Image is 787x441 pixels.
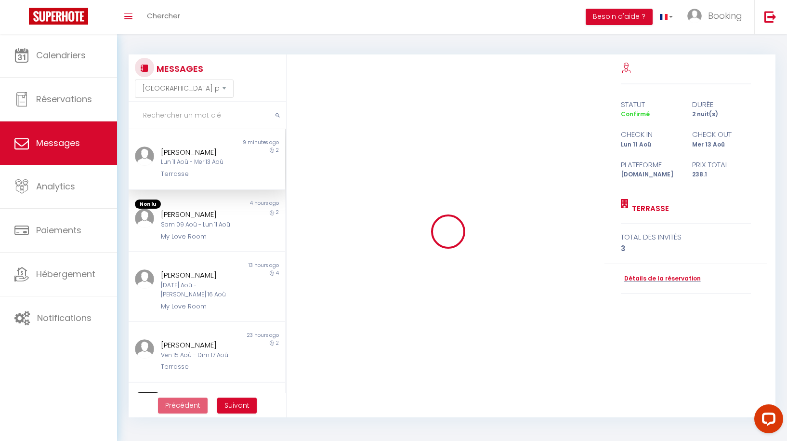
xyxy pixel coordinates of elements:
[135,392,161,402] span: Non lu
[224,401,249,410] span: Suivant
[621,243,751,254] div: 3
[686,129,757,140] div: check out
[764,11,776,23] img: logout
[161,362,239,372] div: Terrasse
[276,339,279,347] span: 2
[207,200,286,209] div: 4 hours ago
[207,392,286,402] div: [DATE]
[161,302,239,311] div: My Love Room
[614,99,685,110] div: statut
[37,312,92,324] span: Notifications
[161,220,239,229] div: Sam 09 Aoû - Lun 11 Aoû
[207,332,286,339] div: 23 hours ago
[686,140,757,149] div: Mer 13 Aoû
[276,147,279,154] span: 2
[135,200,161,209] span: Non lu
[36,224,81,236] span: Paiements
[217,398,257,414] button: Next
[207,139,286,147] div: 9 minutes ago
[686,110,757,119] div: 2 nuit(s)
[29,8,88,25] img: Super Booking
[621,274,701,283] a: Détails de la réservation
[165,401,200,410] span: Précédent
[708,10,742,22] span: Booking
[129,102,286,129] input: Rechercher un mot clé
[686,99,757,110] div: durée
[161,269,239,281] div: [PERSON_NAME]
[276,209,279,216] span: 2
[621,231,751,243] div: total des invités
[686,170,757,179] div: 238.1
[614,159,685,171] div: Plateforme
[36,49,86,61] span: Calendriers
[687,9,702,23] img: ...
[154,58,203,80] h3: MESSAGES
[135,339,154,359] img: ...
[161,351,239,360] div: Ven 15 Aoû - Dim 17 Aoû
[586,9,653,25] button: Besoin d'aide ?
[161,232,239,241] div: My Love Room
[135,269,154,289] img: ...
[135,147,154,166] img: ...
[747,401,787,441] iframe: LiveChat chat widget
[158,398,208,414] button: Previous
[161,281,239,299] div: [DATE] Aoû - [PERSON_NAME] 16 Aoû
[629,203,669,214] a: Terrasse
[161,147,239,158] div: [PERSON_NAME]
[161,158,239,167] div: Lun 11 Aoû - Mer 13 Aoû
[36,268,95,280] span: Hébergement
[614,170,685,179] div: [DOMAIN_NAME]
[147,11,180,21] span: Chercher
[276,269,279,277] span: 4
[135,209,154,228] img: ...
[614,129,685,140] div: check in
[36,137,80,149] span: Messages
[686,159,757,171] div: Prix total
[36,180,75,192] span: Analytics
[36,93,92,105] span: Réservations
[614,140,685,149] div: Lun 11 Aoû
[207,262,286,269] div: 13 hours ago
[161,339,239,351] div: [PERSON_NAME]
[161,209,239,220] div: [PERSON_NAME]
[161,169,239,179] div: Terrasse
[621,110,650,118] span: Confirmé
